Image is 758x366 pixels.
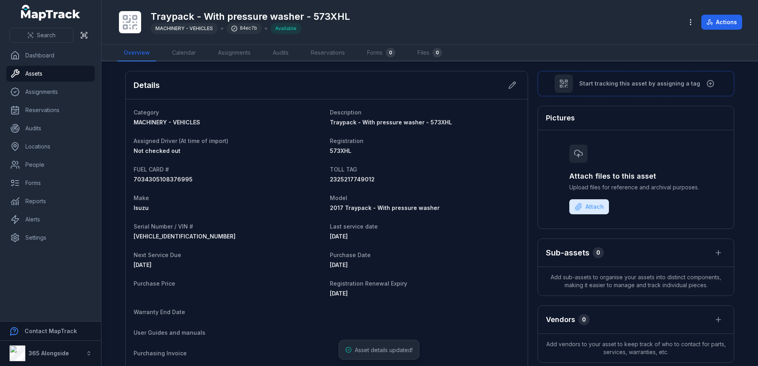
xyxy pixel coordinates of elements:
a: Settings [6,230,95,246]
button: Actions [701,15,742,30]
a: Audits [266,45,295,61]
h2: Details [134,80,160,91]
span: Purchase Price [134,280,175,287]
a: People [6,157,95,173]
span: Isuzu [134,204,149,211]
span: 2325217749012 [330,176,375,183]
button: Search [10,28,73,43]
span: MACHINERY - VEHICLES [134,119,200,126]
span: TOLL TAG [330,166,357,173]
a: Locations [6,139,95,154]
a: Reports [6,193,95,209]
span: 573XHL [330,147,351,154]
span: FUEL CARD # [134,166,169,173]
span: Description [330,109,362,116]
span: Model [330,194,347,201]
span: [DATE] [134,261,151,268]
span: Make [134,194,149,201]
span: Category [134,109,159,116]
div: 0 [386,48,395,57]
span: [VEHICLE_IDENTIFICATION_NUMBER] [134,233,235,240]
time: 28/05/2026, 10:00:00 am [330,290,348,297]
span: Serial Number / VIN # [134,223,193,230]
span: 2017 Traypack - With pressure washer [330,204,440,211]
a: Assets [6,66,95,82]
span: Add vendors to your asset to keep track of who to contact for parts, services, warranties, etc. [538,334,734,362]
div: 0 [578,314,590,325]
a: Forms [6,175,95,191]
div: 0 [593,247,604,258]
a: Files0 [411,45,448,61]
a: Reservations [6,102,95,118]
span: [DATE] [330,261,348,268]
h3: Pictures [546,112,575,124]
span: Assigned Driver (At time of import) [134,137,228,144]
span: 7034305108376995 [134,176,193,183]
span: [DATE] [330,233,348,240]
span: Traypack - With pressure washer - 573XHL [330,119,452,126]
a: Assignments [212,45,257,61]
span: Registration Renewal Expiry [330,280,407,287]
a: Dashboard [6,48,95,63]
strong: Contact MapTrack [25,328,77,334]
time: 01/09/2026, 10:00:00 am [134,261,151,268]
span: User Guides and manuals [134,329,205,336]
a: MapTrack [21,5,80,21]
span: Add sub-assets to organise your assets into distinct components, making it easier to manage and t... [538,267,734,295]
a: Calendar [166,45,202,61]
div: 0 [433,48,442,57]
span: Purchasing Invoice [134,350,187,356]
span: Registration [330,137,364,144]
h3: Vendors [546,314,575,325]
h2: Sub-assets [546,247,590,258]
a: Overview [117,45,156,61]
span: Next Service Due [134,252,181,258]
button: Start tracking this asset by assigning a tag [538,71,734,96]
span: Upload files for reference and archival purposes. [569,183,702,191]
a: Alerts [6,212,95,227]
span: Last service date [330,223,378,230]
span: [DATE] [330,290,348,297]
a: Reservations [304,45,351,61]
a: Audits [6,120,95,136]
a: Forms0 [361,45,402,61]
span: Purchase Date [330,252,371,258]
span: MACHINERY - VEHICLES [155,25,213,31]
h3: Attach files to this asset [569,171,702,182]
strong: 365 Alongside [29,350,69,356]
span: Search [37,31,56,39]
a: Assignments [6,84,95,100]
span: Start tracking this asset by assigning a tag [579,80,700,88]
span: Asset details updated! [355,347,413,353]
span: Warranty End Date [134,309,185,315]
time: 08/01/2018, 10:00:00 am [330,261,348,268]
div: 84ec7b [226,23,262,34]
h1: Traypack - With pressure washer - 573XHL [151,10,350,23]
time: 18/07/2025, 12:00:00 am [330,233,348,240]
button: Attach [569,199,609,214]
div: Available [270,23,301,34]
span: Not checked out [134,147,180,154]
